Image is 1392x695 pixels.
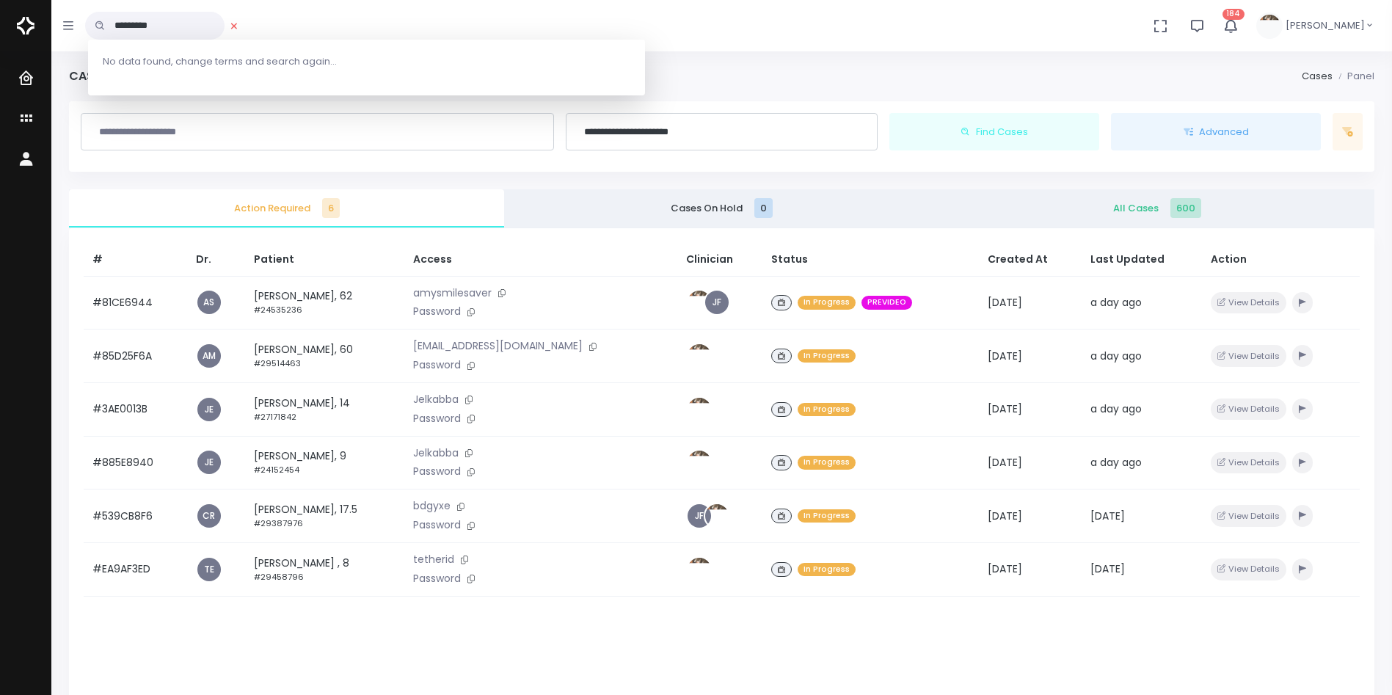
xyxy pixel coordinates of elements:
[1211,452,1286,473] button: View Details
[798,509,856,523] span: In Progress
[254,357,301,369] small: #29514463
[197,451,221,474] a: JE
[413,464,668,480] p: Password
[988,401,1022,416] span: [DATE]
[516,201,928,216] span: Cases On Hold
[979,243,1081,277] th: Created At
[322,198,340,218] span: 6
[1090,349,1142,363] span: a day ago
[17,10,34,41] img: Logo Horizontal
[798,349,856,363] span: In Progress
[254,304,302,316] small: #24535236
[1211,505,1286,526] button: View Details
[81,201,492,216] span: Action Required
[413,411,668,427] p: Password
[988,455,1022,470] span: [DATE]
[84,276,187,330] td: #81CE6944
[245,276,404,330] td: [PERSON_NAME], 62
[1090,295,1142,310] span: a day ago
[197,504,221,528] a: CR
[84,382,187,436] td: #3AE0013B
[1256,12,1283,39] img: Header Avatar
[94,54,639,69] p: No data found, change terms and search again...
[988,509,1022,523] span: [DATE]
[798,296,856,310] span: In Progress
[69,69,155,83] h4: Cases - Panel
[245,490,404,543] td: [PERSON_NAME], 17.5
[84,243,187,277] th: #
[705,291,729,314] a: JF
[762,243,979,277] th: Status
[254,411,296,423] small: #27171842
[1333,69,1374,84] li: Panel
[245,382,404,436] td: [PERSON_NAME], 14
[84,543,187,597] td: #EA9AF3ED
[1211,399,1286,420] button: View Details
[754,198,773,218] span: 0
[1111,113,1321,151] button: Advanced
[197,344,221,368] a: AM
[688,504,711,528] a: JF
[798,563,856,577] span: In Progress
[988,561,1022,576] span: [DATE]
[1211,292,1286,313] button: View Details
[1082,243,1202,277] th: Last Updated
[677,243,762,277] th: Clinician
[988,295,1022,310] span: [DATE]
[1222,9,1245,20] span: 184
[798,403,856,417] span: In Progress
[951,201,1363,216] span: All Cases
[889,113,1099,151] button: Find Cases
[197,291,221,314] a: AS
[1211,345,1286,366] button: View Details
[404,243,677,277] th: Access
[245,543,404,597] td: [PERSON_NAME] , 8
[187,243,245,277] th: Dr.
[413,285,668,302] p: amysmilesaver
[254,464,299,476] small: #24152454
[1202,243,1360,277] th: Action
[861,296,912,310] span: PREVIDEO
[413,552,668,568] p: tetherid
[254,517,303,529] small: #29387976
[413,392,668,408] p: Jelkabba
[413,445,668,462] p: Jelkabba
[245,436,404,490] td: [PERSON_NAME], 9
[1090,509,1125,523] span: [DATE]
[413,571,668,587] p: Password
[245,330,404,383] td: [PERSON_NAME], 60
[413,517,668,534] p: Password
[197,398,221,421] a: JE
[988,349,1022,363] span: [DATE]
[1211,558,1286,580] button: View Details
[197,558,221,581] a: TE
[413,498,668,514] p: bdgyxe
[84,490,187,543] td: #539CB8F6
[1302,69,1333,83] a: Cases
[1170,198,1201,218] span: 600
[1090,455,1142,470] span: a day ago
[84,436,187,490] td: #885E8940
[84,330,187,383] td: #85D25F6A
[254,571,304,583] small: #29458796
[245,243,404,277] th: Patient
[413,304,668,320] p: Password
[798,456,856,470] span: In Progress
[1090,401,1142,416] span: a day ago
[413,338,668,354] p: [EMAIL_ADDRESS][DOMAIN_NAME]
[413,357,668,374] p: Password
[1090,561,1125,576] span: [DATE]
[1286,18,1365,33] span: [PERSON_NAME]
